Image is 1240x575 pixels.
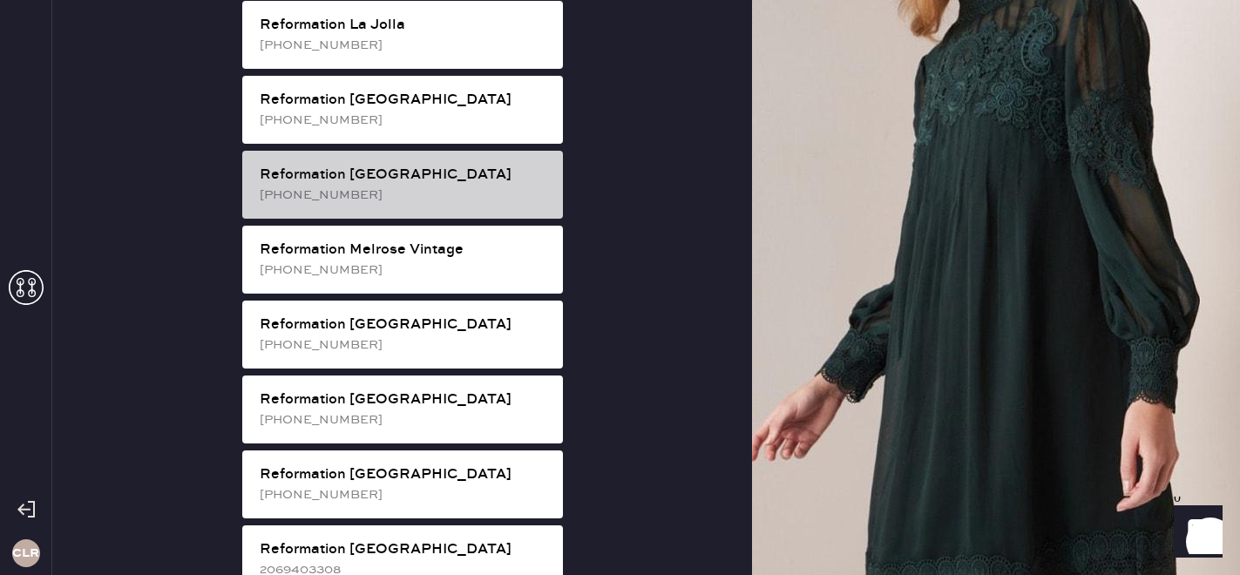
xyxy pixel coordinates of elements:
[260,539,549,560] div: Reformation [GEOGRAPHIC_DATA]
[260,315,549,335] div: Reformation [GEOGRAPHIC_DATA]
[260,111,549,130] div: [PHONE_NUMBER]
[260,485,549,504] div: [PHONE_NUMBER]
[260,15,549,36] div: Reformation La Jolla
[260,335,549,355] div: [PHONE_NUMBER]
[260,165,549,186] div: Reformation [GEOGRAPHIC_DATA]
[12,547,39,559] h3: CLR
[260,36,549,55] div: [PHONE_NUMBER]
[260,90,549,111] div: Reformation [GEOGRAPHIC_DATA]
[260,260,549,280] div: [PHONE_NUMBER]
[260,389,549,410] div: Reformation [GEOGRAPHIC_DATA]
[260,410,549,430] div: [PHONE_NUMBER]
[1157,497,1232,572] iframe: Front Chat
[260,186,549,205] div: [PHONE_NUMBER]
[260,464,549,485] div: Reformation [GEOGRAPHIC_DATA]
[260,240,549,260] div: Reformation Melrose Vintage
